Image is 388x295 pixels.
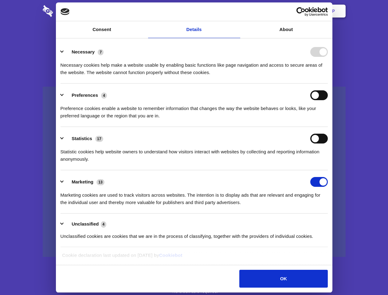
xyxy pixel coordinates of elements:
a: Wistia video thumbnail [43,87,346,257]
button: Marketing (13) [61,177,108,187]
button: Unclassified (4) [61,220,110,228]
img: logo [61,8,70,15]
button: Statistics (17) [61,134,107,144]
a: Contact [249,2,277,21]
div: Marketing cookies are used to track visitors across websites. The intention is to display ads tha... [61,187,328,206]
div: Unclassified cookies are cookies that we are in the process of classifying, together with the pro... [61,228,328,240]
span: 4 [101,221,107,227]
label: Necessary [72,49,95,54]
div: Preference cookies enable a website to remember information that changes the way the website beha... [61,100,328,120]
span: 17 [95,136,103,142]
a: Usercentrics Cookiebot - opens in a new window [274,7,328,16]
button: OK [239,270,327,288]
h4: Auto-redaction of sensitive data, encrypted data sharing and self-destructing private chats. Shar... [43,56,346,76]
label: Preferences [72,92,98,98]
a: Login [279,2,305,21]
img: logo-wordmark-white-trans-d4663122ce5f474addd5e946df7df03e33cb6a1c49d2221995e7729f52c070b2.svg [43,5,95,17]
div: Necessary cookies help make a website usable by enabling basic functions like page navigation and... [61,57,328,76]
label: Statistics [72,136,92,141]
div: Cookie declaration last updated on [DATE] by [57,252,331,264]
label: Marketing [72,179,93,184]
a: Cookiebot [159,253,182,258]
h1: Eliminate Slack Data Loss. [43,28,346,50]
span: 13 [96,179,104,185]
button: Preferences (4) [61,90,111,100]
iframe: Drift Widget Chat Controller [357,264,381,288]
a: About [240,21,332,38]
button: Necessary (7) [61,47,108,57]
a: Pricing [180,2,207,21]
span: 7 [98,49,104,55]
span: 4 [101,92,107,99]
div: Statistic cookies help website owners to understand how visitors interact with websites by collec... [61,144,328,163]
a: Details [148,21,240,38]
a: Consent [56,21,148,38]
